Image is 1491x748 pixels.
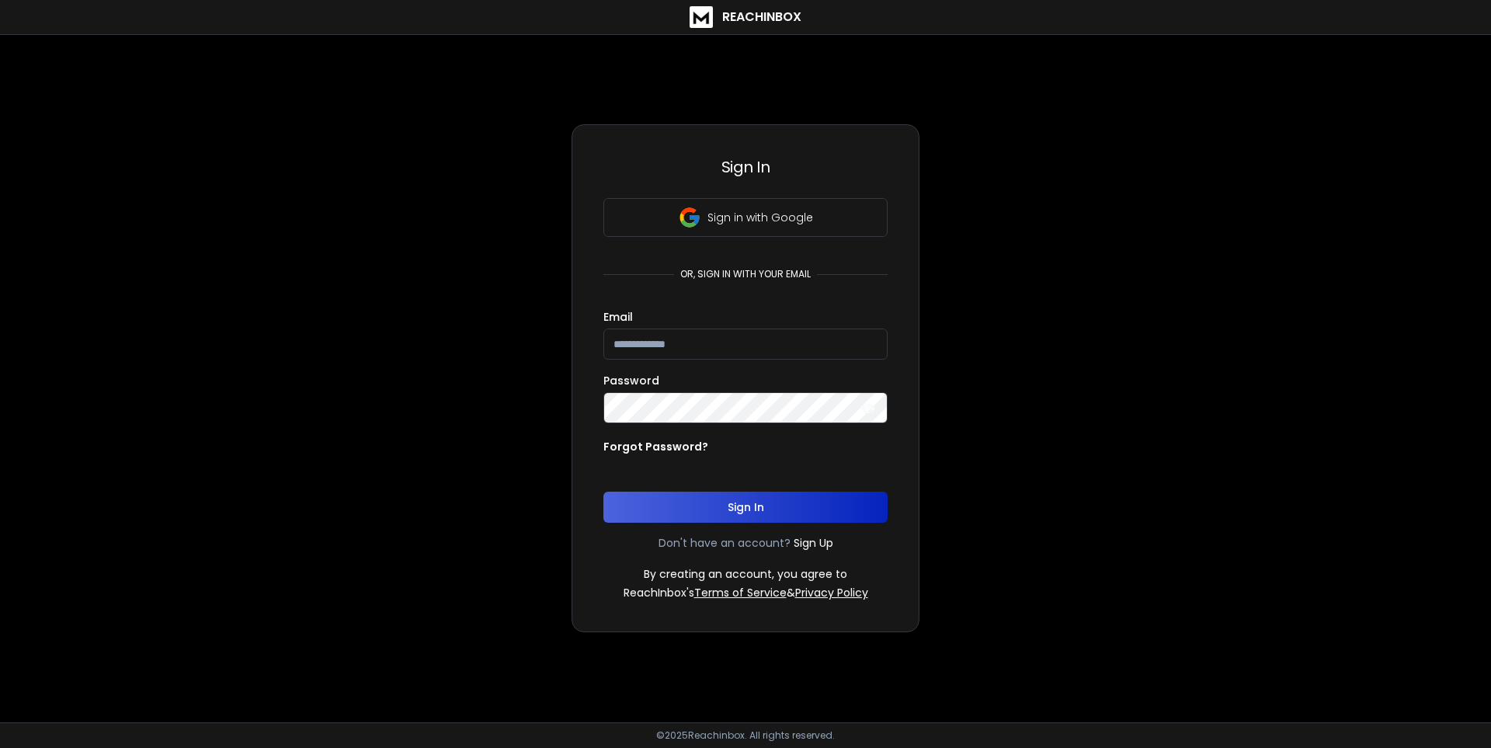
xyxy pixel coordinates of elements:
[603,492,888,523] button: Sign In
[674,268,817,280] p: or, sign in with your email
[707,210,813,225] p: Sign in with Google
[603,375,659,386] label: Password
[603,311,633,322] label: Email
[656,729,835,742] p: © 2025 Reachinbox. All rights reserved.
[624,585,868,600] p: ReachInbox's &
[603,156,888,178] h3: Sign In
[644,566,847,582] p: By creating an account, you agree to
[794,535,833,551] a: Sign Up
[603,198,888,237] button: Sign in with Google
[722,8,801,26] h1: ReachInbox
[603,439,708,454] p: Forgot Password?
[690,6,713,28] img: logo
[690,6,801,28] a: ReachInbox
[659,535,791,551] p: Don't have an account?
[694,585,787,600] a: Terms of Service
[795,585,868,600] a: Privacy Policy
